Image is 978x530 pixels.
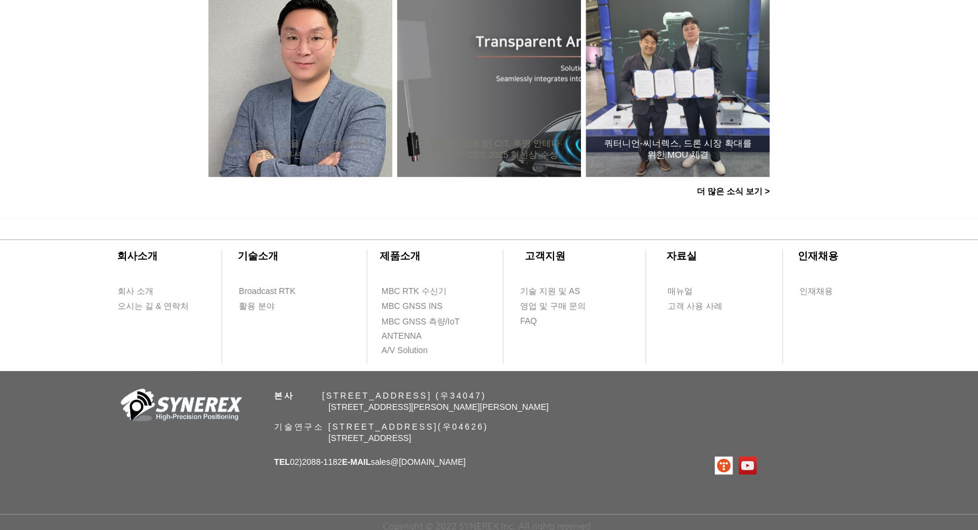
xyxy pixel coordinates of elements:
[415,138,563,161] h2: [주간스타트업동향] CIT, 투명 안테나·디스플레이 CES 2025 혁신상 수상 外
[328,433,411,443] span: [STREET_ADDRESS]
[274,391,486,400] span: ​ [STREET_ADDRESS] (우34047)
[688,180,778,204] a: 더 많은 소식 보기 >
[274,422,488,431] span: 기술연구소 [STREET_ADDRESS](우04626)
[798,250,838,262] span: ​인재채용
[117,250,158,262] span: ​회사소개
[383,520,591,530] span: Copyright © 2022 SYNEREX Inc. All rights reserved
[238,299,307,314] a: 활용 분야
[525,250,565,262] span: ​고객지원
[668,286,693,298] span: 매뉴얼
[697,186,770,197] span: 더 많은 소식 보기 >
[415,137,563,161] a: [주간스타트업동향] CIT, 투명 안테나·디스플레이 CES 2025 혁신상 수상 外
[239,286,296,298] span: Broadcast RTK
[390,457,466,467] a: @[DOMAIN_NAME]
[274,457,466,467] span: 02)2088-1182 sales
[382,345,428,357] span: A/V Solution
[382,286,447,298] span: MBC RTK 수신기
[604,137,752,161] a: 쿼터니언-씨너렉스, 드론 시장 확대를 위한 MOU 체결
[841,479,978,530] iframe: Wix Chat
[381,299,456,314] a: MBC GNSS INS
[328,402,549,412] span: [STREET_ADDRESS][PERSON_NAME][PERSON_NAME]
[715,457,733,474] img: 티스토리로고
[118,286,153,298] span: 회사 소개
[226,138,374,161] h2: [혁신, 스타트업을 만나다] 정밀 위치측정 솔루션 - 씨너렉스
[118,301,189,313] span: 오시는 길 & 연락처
[381,329,450,344] a: ANTENNA
[715,457,756,474] ul: SNS 모음
[519,314,588,329] a: FAQ
[381,343,450,358] a: A/V Solution
[519,299,588,314] a: 영업 및 구매 문의
[117,284,186,299] a: 회사 소개
[666,250,697,262] span: ​자료실
[114,387,245,426] img: 회사_로고-removebg-preview.png
[274,457,290,467] span: TEL
[342,457,371,467] span: E-MAIL
[238,250,278,262] span: ​기술소개
[667,299,736,314] a: 고객 사용 사례
[520,315,537,327] span: FAQ
[380,250,420,262] span: ​제품소개
[799,284,856,299] a: 인재채용
[799,286,833,298] span: 인재채용
[274,391,294,400] span: 본사
[520,301,586,313] span: 영업 및 구매 문의
[238,284,307,299] a: Broadcast RTK
[604,138,752,161] h2: 쿼터니언-씨너렉스, 드론 시장 확대를 위한 MOU 체결
[519,284,609,299] a: 기술 지원 및 AS
[381,284,470,299] a: MBC RTK 수신기
[668,301,722,313] span: 고객 사용 사례
[382,301,442,313] span: MBC GNSS INS
[520,286,580,298] span: 기술 지원 및 AS
[382,330,422,342] span: ANTENNA
[239,301,275,313] span: 활용 분야
[382,316,460,328] span: MBC GNSS 측량/IoT
[381,314,485,329] a: MBC GNSS 측량/IoT
[117,299,198,314] a: 오시는 길 & 연락처
[226,137,374,161] a: [혁신, 스타트업을 만나다] 정밀 위치측정 솔루션 - 씨너렉스
[739,457,756,474] img: 유튜브 사회 아이콘
[667,284,736,299] a: 매뉴얼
